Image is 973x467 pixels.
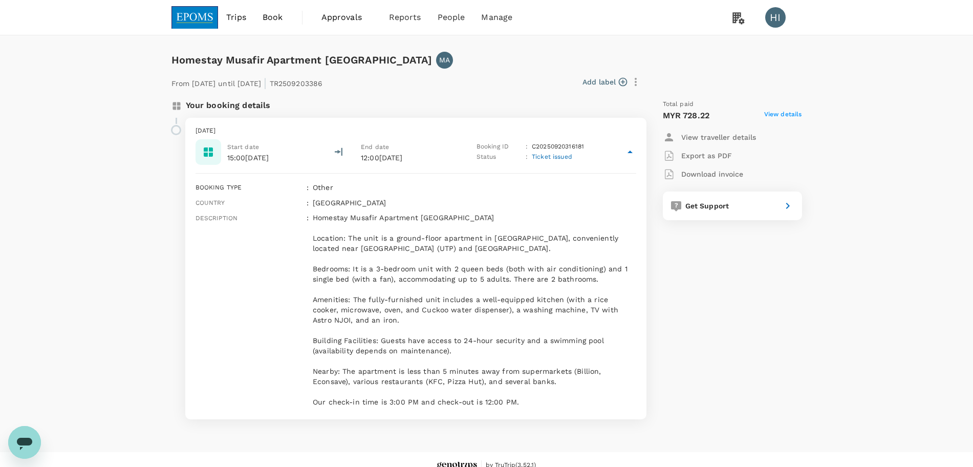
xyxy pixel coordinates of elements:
span: Country [196,199,225,206]
h6: Homestay Musafir Apartment [GEOGRAPHIC_DATA] [171,52,433,68]
button: Download invoice [663,165,743,183]
button: View traveller details [663,128,756,146]
span: Description [196,215,238,222]
span: Approvals [321,11,373,24]
span: Reports [389,11,421,24]
div: : [302,194,309,208]
p: MYR 728.22 [663,110,710,122]
p: : [526,142,528,152]
p: 12:00[DATE] [361,153,458,163]
iframe: Button to launch messaging window [8,426,41,459]
p: From [DATE] until [DATE] TR2509203386 [171,73,323,91]
button: Add label [582,77,627,87]
span: Start date [227,143,260,151]
span: Get Support [685,202,729,210]
span: Ticket issued [532,153,572,160]
span: View details [764,110,802,122]
p: Homestay Musafir Apartment [GEOGRAPHIC_DATA] Location: The unit is a ground-floor apartment in [G... [313,213,636,407]
p: 15:00[DATE] [227,153,269,163]
span: End date [361,143,389,151]
span: Manage [481,11,512,24]
div: HI [765,7,786,28]
span: Booking type [196,184,242,191]
span: People [438,11,465,24]
span: | [264,76,267,90]
p: View traveller details [681,132,756,142]
p: Status [477,152,522,162]
span: Total paid [663,99,694,110]
button: Export as PDF [663,146,732,165]
span: Trips [226,11,246,24]
p: C20250920316181 [532,142,584,152]
p: [DATE] [196,126,636,136]
p: other [313,182,636,193]
span: Book [263,11,283,24]
p: Your booking details [186,99,271,112]
p: Export as PDF [681,151,732,161]
p: [GEOGRAPHIC_DATA] [313,198,636,208]
p: Booking ID [477,142,522,152]
div: : [302,178,309,193]
p: Download invoice [681,169,743,179]
p: MA [439,55,450,65]
div: : [302,208,309,407]
img: EPOMS SDN BHD [171,6,219,29]
p: : [526,152,528,162]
